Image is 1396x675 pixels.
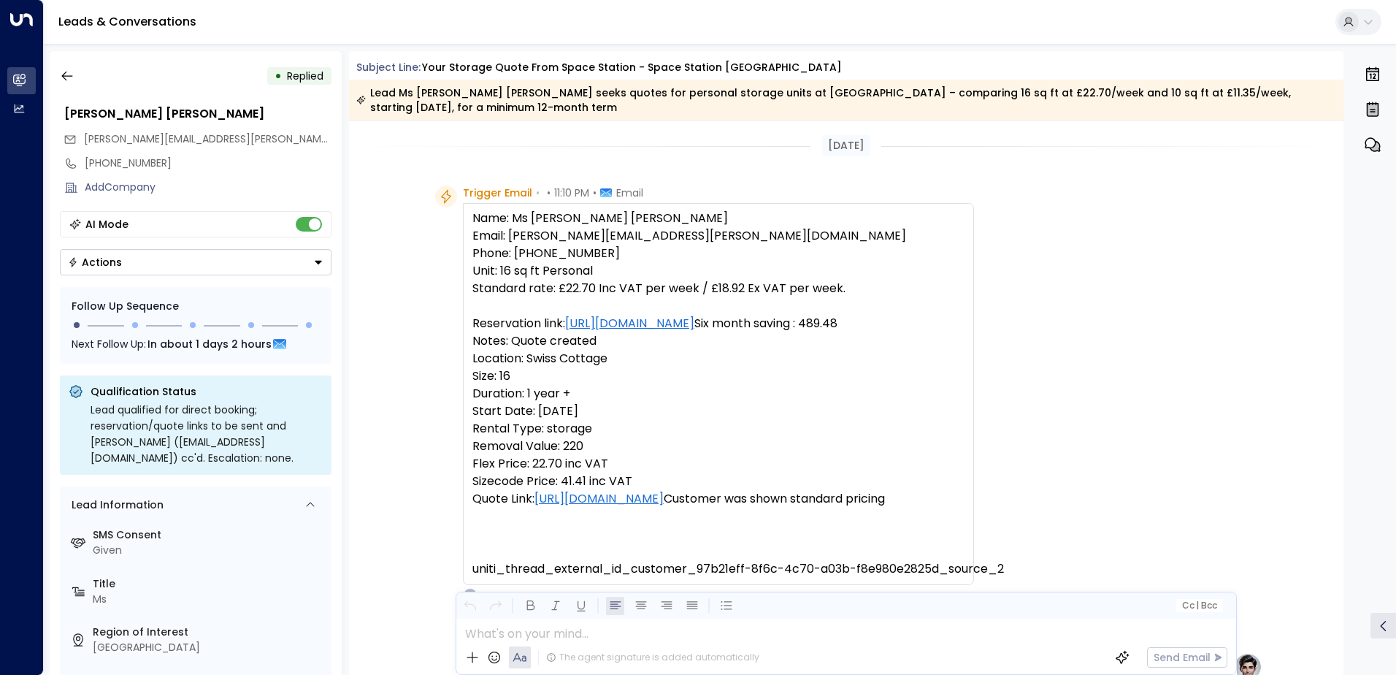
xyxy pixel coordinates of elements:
[93,592,326,607] div: Ms
[1176,599,1222,613] button: Cc|Bcc
[147,336,272,352] span: In about 1 days 2 hours
[534,490,664,508] a: [URL][DOMAIN_NAME]
[93,576,326,592] label: Title
[593,186,597,200] span: •
[546,651,759,664] div: The agent signature is added automatically
[93,625,326,640] label: Region of Interest
[1181,600,1216,611] span: Cc Bcc
[616,186,643,200] span: Email
[84,131,413,146] span: [PERSON_NAME][EMAIL_ADDRESS][PERSON_NAME][DOMAIN_NAME]
[356,60,421,75] span: Subject Line:
[66,497,164,513] div: Lead Information
[554,186,589,200] span: 11:10 PM
[85,156,331,171] div: [PHONE_NUMBER]
[463,186,532,200] span: Trigger Email
[486,597,505,615] button: Redo
[84,131,331,147] span: anna.patrice.mail@gmail.com
[472,210,964,578] pre: Name: Ms [PERSON_NAME] [PERSON_NAME] Email: [PERSON_NAME][EMAIL_ADDRESS][PERSON_NAME][DOMAIN_NAME...
[287,69,323,83] span: Replied
[547,186,551,200] span: •
[356,85,1335,115] div: Lead Ms [PERSON_NAME] [PERSON_NAME] seeks quotes for personal storage units at [GEOGRAPHIC_DATA] ...
[565,315,694,332] a: [URL][DOMAIN_NAME]
[93,640,326,655] div: [GEOGRAPHIC_DATA]
[91,384,323,399] p: Qualification Status
[93,527,326,543] label: SMS Consent
[275,63,282,89] div: •
[85,217,129,232] div: AI Mode
[463,588,478,603] div: O
[58,13,196,30] a: Leads & Conversations
[60,249,331,275] div: Button group with a nested menu
[422,60,842,75] div: Your storage quote from Space Station - Space Station [GEOGRAPHIC_DATA]
[72,299,320,314] div: Follow Up Sequence
[536,186,540,200] span: •
[822,135,870,156] div: [DATE]
[85,180,331,195] div: AddCompany
[91,402,323,466] div: Lead qualified for direct booking; reservation/quote links to be sent and [PERSON_NAME] ([EMAIL_A...
[60,249,331,275] button: Actions
[1196,600,1199,611] span: |
[93,543,326,558] div: Given
[68,256,122,269] div: Actions
[64,105,331,123] div: [PERSON_NAME] [PERSON_NAME]
[72,336,320,352] div: Next Follow Up:
[461,597,479,615] button: Undo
